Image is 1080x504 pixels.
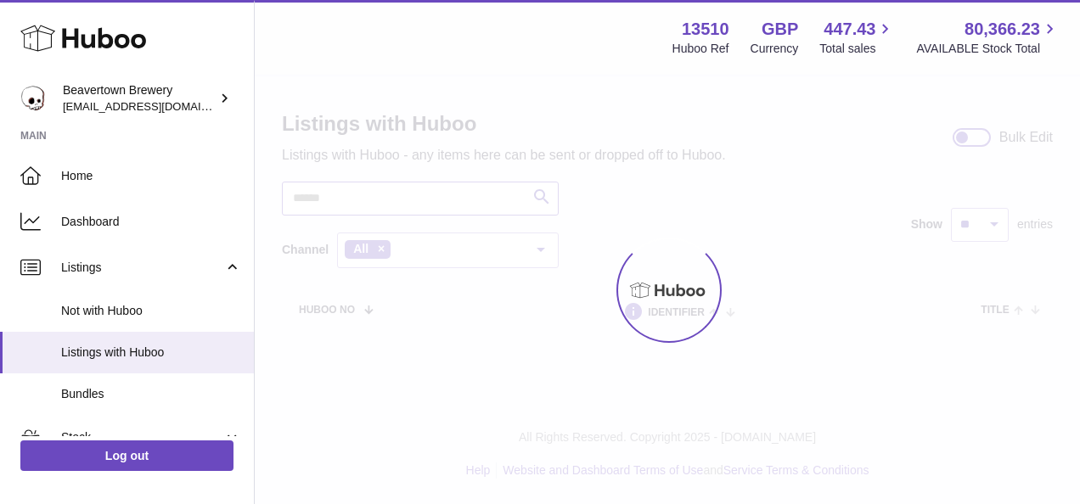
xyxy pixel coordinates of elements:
[965,18,1040,41] span: 80,366.23
[61,260,223,276] span: Listings
[63,82,216,115] div: Beavertown Brewery
[61,303,241,319] span: Not with Huboo
[916,18,1060,57] a: 80,366.23 AVAILABLE Stock Total
[819,18,895,57] a: 447.43 Total sales
[672,41,729,57] div: Huboo Ref
[63,99,250,113] span: [EMAIL_ADDRESS][DOMAIN_NAME]
[61,214,241,230] span: Dashboard
[61,344,241,361] span: Listings with Huboo
[819,41,895,57] span: Total sales
[824,18,875,41] span: 447.43
[762,18,798,41] strong: GBP
[61,168,241,184] span: Home
[916,41,1060,57] span: AVAILABLE Stock Total
[20,86,46,111] img: internalAdmin-13510@internal.huboo.com
[751,41,799,57] div: Currency
[61,386,241,402] span: Bundles
[682,18,729,41] strong: 13510
[61,429,223,445] span: Stock
[20,440,233,471] a: Log out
